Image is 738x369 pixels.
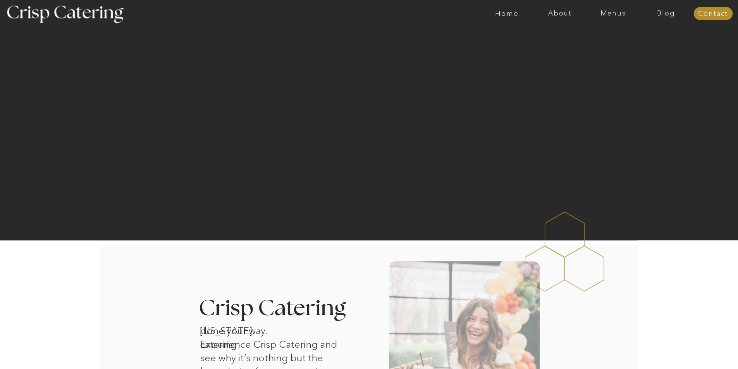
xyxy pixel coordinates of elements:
a: Contact [693,10,733,18]
h1: [US_STATE] catering [200,324,280,334]
a: Menus [587,10,640,17]
h3: Crisp Catering [199,297,366,320]
a: Home [480,10,533,17]
a: Blog [640,10,693,17]
a: About [533,10,587,17]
